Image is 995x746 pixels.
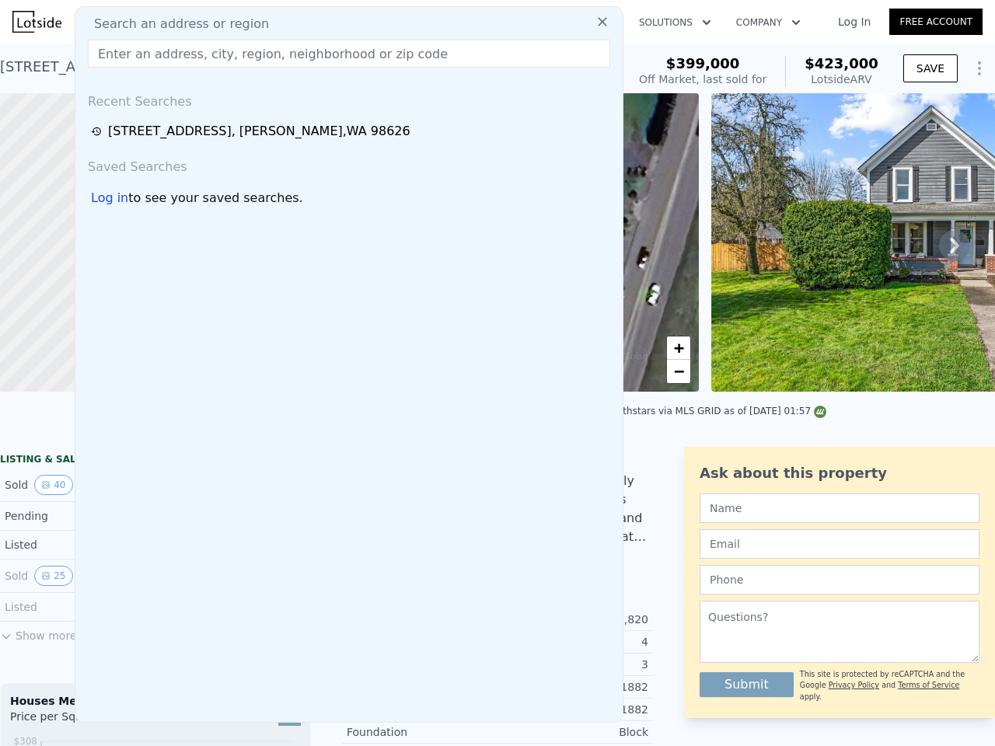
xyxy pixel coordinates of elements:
[82,15,269,33] span: Search an address or region
[674,338,684,357] span: +
[889,9,983,35] a: Free Account
[5,508,143,524] div: Pending
[497,724,648,740] div: Block
[108,122,410,141] div: [STREET_ADDRESS] , [PERSON_NAME] , WA 98626
[666,55,740,71] span: $399,000
[903,54,958,82] button: SAVE
[88,40,610,68] input: Enter an address, city, region, neighborhood or zip code
[667,360,690,383] a: Zoom out
[814,406,826,418] img: NWMLS Logo
[639,71,766,87] div: Off Market, last sold for
[724,9,813,37] button: Company
[34,475,72,495] button: View historical data
[829,681,879,689] a: Privacy Policy
[10,709,155,734] div: Price per Square Foot
[700,565,979,594] input: Phone
[5,566,143,586] div: Sold
[627,9,724,37] button: Solutions
[700,462,979,484] div: Ask about this property
[5,537,143,553] div: Listed
[700,672,794,697] button: Submit
[5,475,143,495] div: Sold
[964,53,995,84] button: Show Options
[91,189,128,207] div: Log in
[34,566,72,586] button: View historical data
[12,11,61,33] img: Lotside
[674,361,684,381] span: −
[700,493,979,523] input: Name
[805,71,878,87] div: Lotside ARV
[10,693,301,709] div: Houses Median Sale
[898,681,959,689] a: Terms of Service
[667,336,690,360] a: Zoom in
[700,529,979,559] input: Email
[91,122,612,141] a: [STREET_ADDRESS], [PERSON_NAME],WA 98626
[805,55,878,71] span: $423,000
[82,145,616,183] div: Saved Searches
[5,599,143,615] div: Listed
[128,189,302,207] span: to see your saved searches.
[800,669,979,702] div: This site is protected by reCAPTCHA and the Google and apply.
[82,80,616,117] div: Recent Searches
[347,724,497,740] div: Foundation
[819,14,889,30] a: Log In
